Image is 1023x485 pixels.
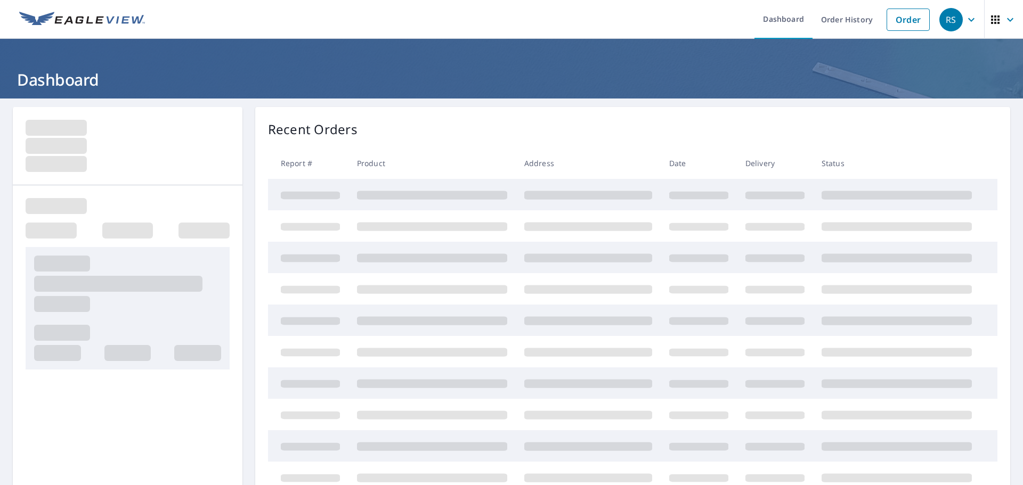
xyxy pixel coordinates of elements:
[13,69,1010,91] h1: Dashboard
[348,147,516,179] th: Product
[887,9,930,31] a: Order
[661,147,737,179] th: Date
[268,147,348,179] th: Report #
[939,8,963,31] div: RS
[19,12,145,28] img: EV Logo
[268,120,358,139] p: Recent Orders
[737,147,813,179] th: Delivery
[516,147,661,179] th: Address
[813,147,980,179] th: Status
